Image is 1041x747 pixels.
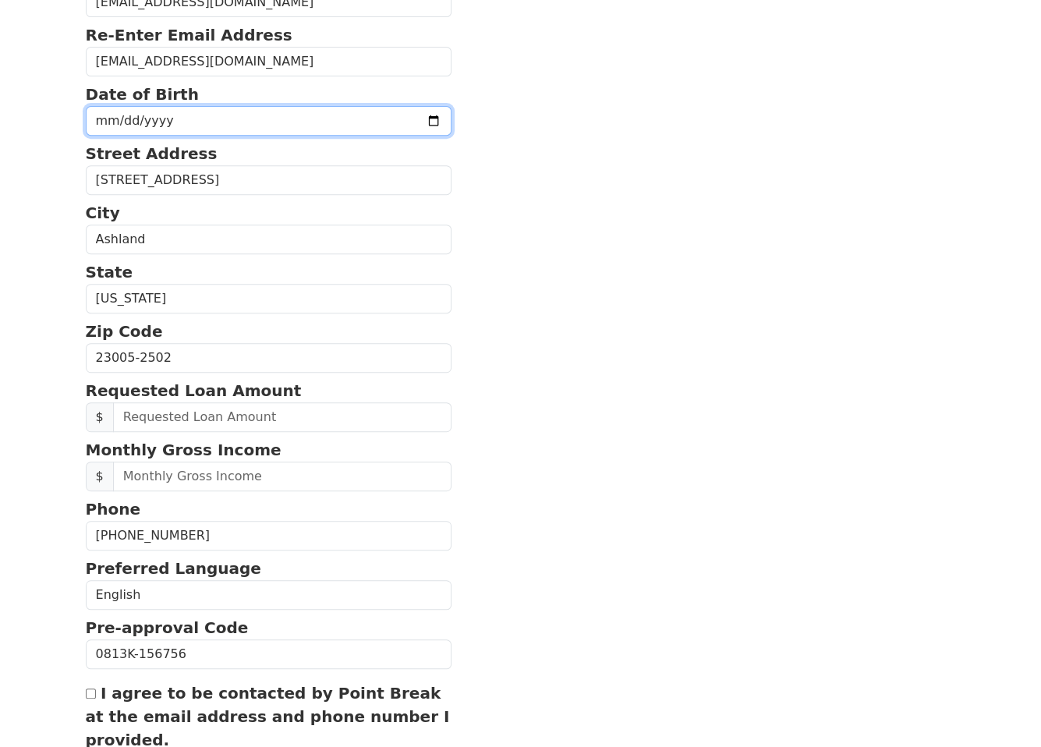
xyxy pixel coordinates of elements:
[86,521,452,551] input: Phone
[113,402,452,432] input: Requested Loan Amount
[86,438,452,462] p: Monthly Gross Income
[113,462,452,491] input: Monthly Gross Income
[86,343,452,373] input: Zip Code
[86,204,120,222] strong: City
[86,618,249,637] strong: Pre-approval Code
[86,500,140,519] strong: Phone
[86,559,261,578] strong: Preferred Language
[86,402,114,432] span: $
[86,639,452,669] input: Pre-approval Code
[86,462,114,491] span: $
[86,26,292,44] strong: Re-Enter Email Address
[86,47,452,76] input: Re-Enter Email Address
[86,85,199,104] strong: Date of Birth
[86,144,218,163] strong: Street Address
[86,381,302,400] strong: Requested Loan Amount
[86,322,163,341] strong: Zip Code
[86,165,452,195] input: Street Address
[86,225,452,254] input: City
[86,263,133,281] strong: State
